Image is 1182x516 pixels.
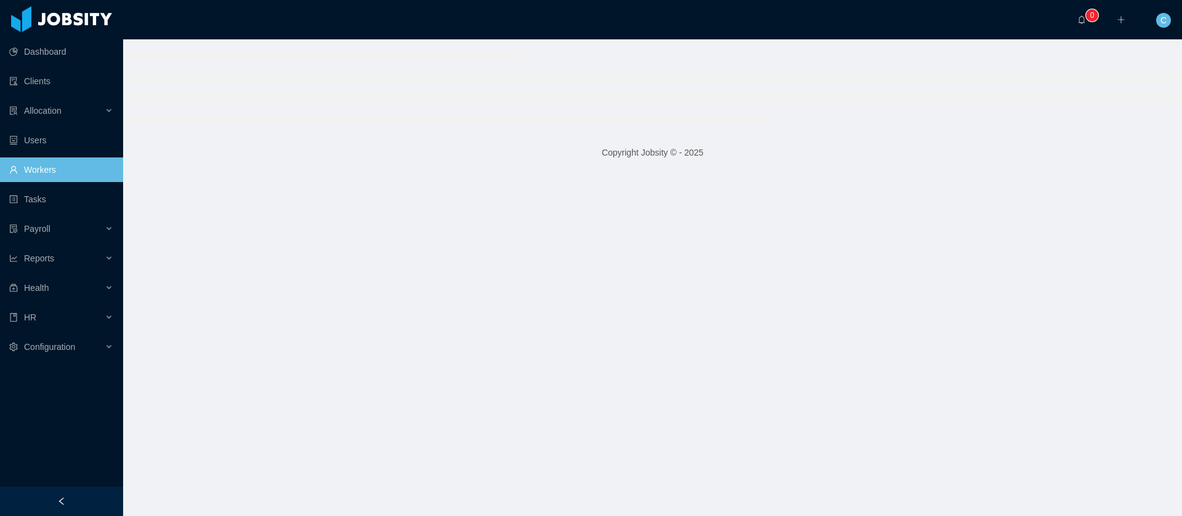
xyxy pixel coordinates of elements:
[9,69,113,93] a: icon: auditClients
[24,342,75,352] span: Configuration
[9,157,113,182] a: icon: userWorkers
[24,312,36,322] span: HR
[1160,13,1167,28] span: C
[1086,9,1098,22] sup: 0
[1117,15,1125,24] i: icon: plus
[123,132,1182,174] footer: Copyright Jobsity © - 2025
[9,224,18,233] i: icon: file-protect
[9,254,18,263] i: icon: line-chart
[9,343,18,351] i: icon: setting
[9,187,113,212] a: icon: profileTasks
[9,128,113,153] a: icon: robotUsers
[24,283,49,293] span: Health
[24,224,50,234] span: Payroll
[9,313,18,322] i: icon: book
[24,253,54,263] span: Reports
[24,106,62,116] span: Allocation
[9,284,18,292] i: icon: medicine-box
[9,39,113,64] a: icon: pie-chartDashboard
[9,106,18,115] i: icon: solution
[1077,15,1086,24] i: icon: bell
